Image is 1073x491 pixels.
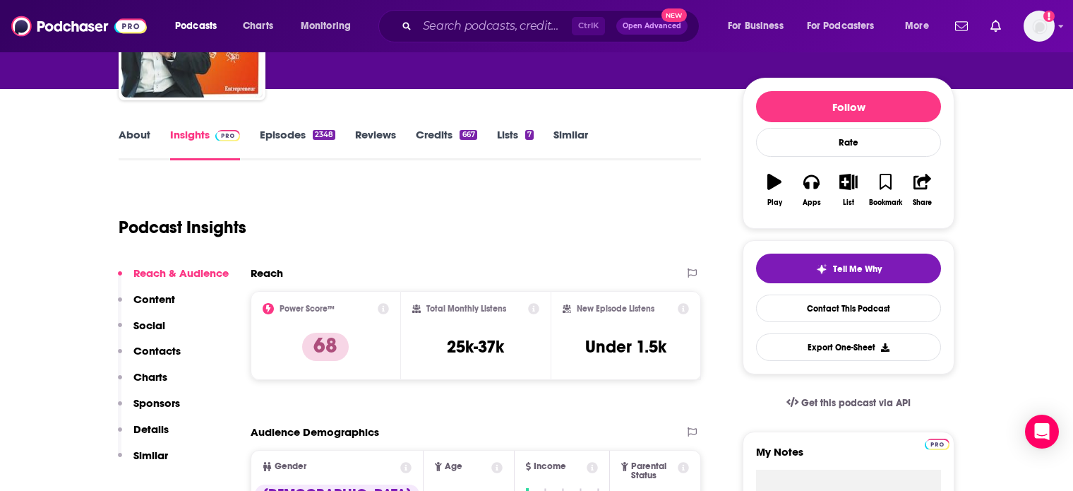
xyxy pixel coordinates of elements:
[843,199,854,207] div: List
[895,15,947,37] button: open menu
[1024,11,1055,42] span: Logged in as Ashley_Beenen
[251,425,379,439] h2: Audience Demographics
[133,422,169,436] p: Details
[251,266,283,280] h2: Reach
[392,10,713,42] div: Search podcasts, credits, & more...
[133,292,175,306] p: Content
[661,8,687,22] span: New
[133,370,167,384] p: Charts
[756,333,941,361] button: Export One-Sheet
[133,319,165,332] p: Social
[426,304,506,314] h2: Total Monthly Listens
[553,128,588,160] a: Similar
[756,165,793,215] button: Play
[913,199,932,207] div: Share
[767,199,782,207] div: Play
[1025,415,1059,449] div: Open Intercom Messenger
[793,165,829,215] button: Apps
[275,462,306,471] span: Gender
[417,15,572,37] input: Search podcasts, credits, & more...
[803,199,821,207] div: Apps
[215,130,240,141] img: Podchaser Pro
[833,264,882,275] span: Tell Me Why
[718,15,801,37] button: open menu
[905,16,929,36] span: More
[170,128,240,160] a: InsightsPodchaser Pro
[416,128,476,160] a: Credits667
[867,165,904,215] button: Bookmark
[118,344,181,370] button: Contacts
[133,449,168,462] p: Similar
[631,462,676,480] span: Parental Status
[1024,11,1055,42] button: Show profile menu
[234,15,282,37] a: Charts
[11,13,147,40] img: Podchaser - Follow, Share and Rate Podcasts
[1043,11,1055,22] svg: Add a profile image
[165,15,235,37] button: open menu
[807,16,875,36] span: For Podcasters
[904,165,941,215] button: Share
[756,128,941,157] div: Rate
[118,370,167,396] button: Charts
[798,15,895,37] button: open menu
[525,130,534,140] div: 7
[534,462,566,471] span: Income
[118,266,229,292] button: Reach & Audience
[869,199,902,207] div: Bookmark
[756,254,941,283] button: tell me why sparkleTell Me Why
[816,264,827,275] img: tell me why sparkle
[756,91,941,122] button: Follow
[133,396,180,410] p: Sponsors
[830,165,867,215] button: List
[775,386,922,420] a: Get this podcast via API
[118,449,168,475] button: Similar
[175,16,217,36] span: Podcasts
[985,14,1007,38] a: Show notifications dropdown
[118,319,165,345] button: Social
[119,128,150,160] a: About
[243,16,273,36] span: Charts
[118,396,180,422] button: Sponsors
[577,304,654,314] h2: New Episode Listens
[925,439,949,450] img: Podchaser Pro
[572,17,605,35] span: Ctrl K
[497,128,534,160] a: Lists7
[616,18,688,35] button: Open AdvancedNew
[118,292,175,319] button: Content
[118,422,169,449] button: Details
[355,128,396,160] a: Reviews
[133,266,229,280] p: Reach & Audience
[623,23,681,30] span: Open Advanced
[445,462,462,471] span: Age
[756,445,941,470] label: My Notes
[291,15,369,37] button: open menu
[1024,11,1055,42] img: User Profile
[925,437,949,450] a: Pro website
[260,128,335,160] a: Episodes2348
[949,14,973,38] a: Show notifications dropdown
[801,397,911,409] span: Get this podcast via API
[301,16,351,36] span: Monitoring
[313,130,335,140] div: 2348
[756,295,941,322] a: Contact This Podcast
[585,336,666,357] h3: Under 1.5k
[133,344,181,357] p: Contacts
[447,336,504,357] h3: 25k-37k
[302,333,349,361] p: 68
[119,217,246,238] h1: Podcast Insights
[460,130,476,140] div: 667
[728,16,784,36] span: For Business
[280,304,335,314] h2: Power Score™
